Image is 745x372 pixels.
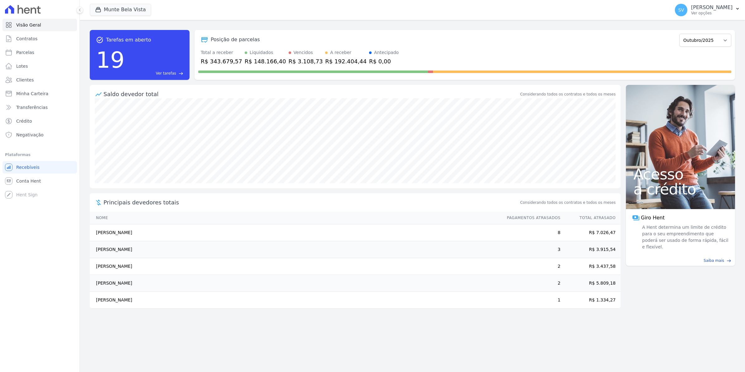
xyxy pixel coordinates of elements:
[630,258,731,263] a: Saiba mais east
[250,49,273,56] div: Liquidados
[16,132,44,138] span: Negativação
[2,129,77,141] a: Negativação
[330,49,351,56] div: A receber
[561,212,621,224] th: Total Atrasado
[2,46,77,59] a: Parcelas
[641,224,729,250] span: A Hent determina um limite de crédito para o seu empreendimento que poderá ser usado de forma ráp...
[641,214,665,222] span: Giro Hent
[16,91,48,97] span: Minha Carteira
[2,101,77,114] a: Transferências
[90,292,501,309] td: [PERSON_NAME]
[2,32,77,45] a: Contratos
[678,8,684,12] span: SV
[2,60,77,72] a: Lotes
[211,36,260,43] div: Posição de parcelas
[90,212,501,224] th: Nome
[5,151,74,159] div: Plataformas
[16,118,32,124] span: Crédito
[16,36,37,42] span: Contratos
[90,258,501,275] td: [PERSON_NAME]
[294,49,313,56] div: Vencidos
[90,275,501,292] td: [PERSON_NAME]
[691,4,733,11] p: [PERSON_NAME]
[727,258,731,263] span: east
[561,258,621,275] td: R$ 3.437,58
[16,49,34,56] span: Parcelas
[289,57,323,66] div: R$ 3.108,73
[103,90,519,98] div: Saldo devedor total
[704,258,724,263] span: Saiba mais
[2,175,77,187] a: Conta Hent
[2,87,77,100] a: Minha Carteira
[325,57,367,66] div: R$ 192.404,44
[501,258,561,275] td: 2
[2,161,77,174] a: Recebíveis
[369,57,399,66] div: R$ 0,00
[245,57,286,66] div: R$ 148.166,40
[16,164,40,170] span: Recebíveis
[90,224,501,241] td: [PERSON_NAME]
[501,212,561,224] th: Pagamentos Atrasados
[156,71,176,76] span: Ver tarefas
[501,241,561,258] td: 3
[96,36,103,44] span: task_alt
[16,178,41,184] span: Conta Hent
[106,36,151,44] span: Tarefas em aberto
[561,292,621,309] td: R$ 1.334,27
[201,57,242,66] div: R$ 343.679,57
[633,182,728,197] span: a crédito
[501,292,561,309] td: 1
[90,241,501,258] td: [PERSON_NAME]
[561,275,621,292] td: R$ 5.809,18
[179,71,183,76] span: east
[16,22,41,28] span: Visão Geral
[96,44,125,76] div: 19
[374,49,399,56] div: Antecipado
[201,49,242,56] div: Total a receber
[520,200,616,205] span: Considerando todos os contratos e todos os meses
[501,224,561,241] td: 8
[501,275,561,292] td: 2
[561,224,621,241] td: R$ 7.026,47
[633,167,728,182] span: Acesso
[103,198,519,207] span: Principais devedores totais
[127,71,183,76] a: Ver tarefas east
[561,241,621,258] td: R$ 3.915,54
[16,63,28,69] span: Lotes
[2,74,77,86] a: Clientes
[520,91,616,97] div: Considerando todos os contratos e todos os meses
[2,115,77,127] a: Crédito
[16,104,48,110] span: Transferências
[16,77,34,83] span: Clientes
[2,19,77,31] a: Visão Geral
[691,11,733,16] p: Ver opções
[670,1,745,19] button: SV [PERSON_NAME] Ver opções
[90,4,151,16] button: Munte Bela Vista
